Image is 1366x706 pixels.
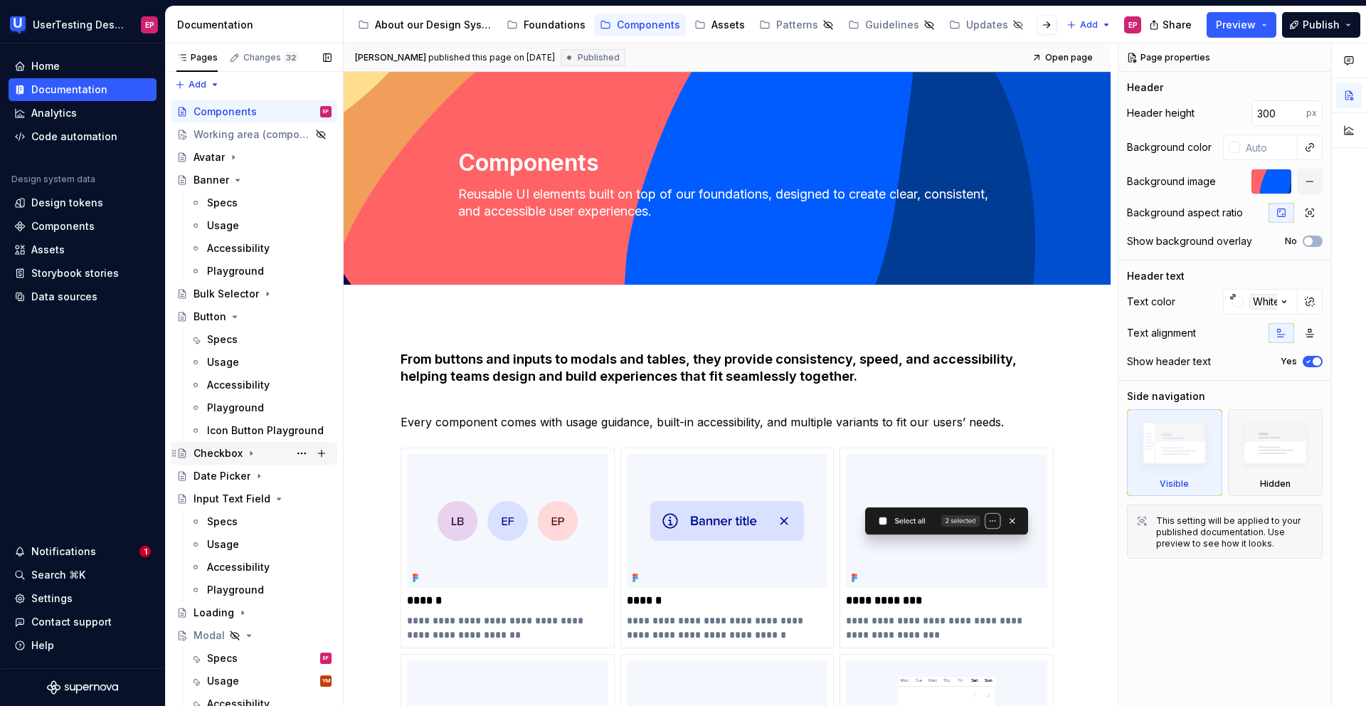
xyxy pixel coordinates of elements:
a: Playground [184,579,337,601]
div: Background aspect ratio [1127,206,1243,220]
div: Show background overlay [1127,234,1252,248]
div: Modal [194,628,225,643]
a: Foundations [501,14,591,36]
a: Patterns [753,14,840,36]
a: Modal [171,624,337,647]
a: Checkbox [171,442,337,465]
button: White [1223,289,1298,315]
div: Playground [207,401,264,415]
textarea: Components [455,146,993,180]
div: Components [617,18,680,32]
h4: From buttons and inputs to modals and tables, they provide consistency, speed, and accessibility,... [401,351,1054,402]
a: Documentation [9,78,157,101]
div: Accessibility [207,560,270,574]
a: Usage [184,351,337,374]
a: Analytics [9,102,157,125]
div: Specs [207,196,238,210]
div: Text color [1127,295,1175,309]
div: EP [1128,19,1138,31]
a: UsageYM [184,670,337,692]
a: Design tokens [9,191,157,214]
img: 3793ffc1-46eb-4d81-aad1-87128e6e4394.png [407,454,608,588]
div: Notifications [31,544,96,559]
div: Home [31,59,60,73]
a: Input Text Field [171,488,337,510]
div: This setting will be applied to your published documentation. Use preview to see how it looks. [1156,515,1313,549]
span: Add [1080,19,1098,31]
div: Accessibility [207,378,270,392]
div: Loading [194,606,234,620]
div: Search ⌘K [31,568,85,582]
span: Publish [1303,18,1340,32]
div: Components [194,105,257,119]
a: Guidelines [842,14,941,36]
input: Auto [1240,135,1298,160]
p: px [1306,107,1317,119]
span: Share [1163,18,1192,32]
button: Help [9,634,157,657]
div: Analytics [31,106,77,120]
div: Header [1127,80,1163,95]
div: Contact support [31,615,112,629]
div: Playground [207,264,264,278]
a: Components [9,215,157,238]
img: 41adf70f-fc1c-4662-8e2d-d2ab9c673b1b.png [10,16,27,33]
label: Yes [1281,356,1297,367]
button: Notifications1 [9,540,157,563]
span: Open page [1045,52,1093,63]
div: Show header text [1127,354,1211,369]
img: ed96c0ca-4300-4439-9b30-10638b8c1428.png [627,454,828,588]
a: Storybook stories [9,262,157,285]
a: Accessibility [184,556,337,579]
a: ComponentsEP [171,100,337,123]
div: Visible [1127,409,1222,496]
a: Specs [184,328,337,351]
div: Usage [207,674,239,688]
a: Usage [184,214,337,237]
div: Usage [207,218,239,233]
a: Playground [184,396,337,419]
div: Date Picker [194,469,250,483]
a: Assets [689,14,751,36]
div: Documentation [177,18,337,32]
div: Playground [207,583,264,597]
div: Specs [207,515,238,529]
button: Contact support [9,611,157,633]
div: Patterns [776,18,818,32]
a: Button [171,305,337,328]
div: Hidden [1260,478,1291,490]
a: Data sources [9,285,157,308]
div: Button [194,310,226,324]
img: 77c60354-6d0f-4266-a254-7be10921e8a6.png [846,454,1047,588]
div: Components [31,219,95,233]
a: Code automation [9,125,157,148]
div: Text alignment [1127,326,1196,340]
a: Loading [171,601,337,624]
div: Foundations [524,18,586,32]
input: Auto [1251,100,1306,126]
div: Page tree [352,11,1059,39]
div: Assets [711,18,745,32]
button: Search ⌘K [9,564,157,586]
div: Header text [1127,269,1185,283]
span: Published [578,52,620,63]
a: Bulk Selector [171,283,337,305]
svg: Supernova Logo [47,680,118,695]
div: Background image [1127,174,1216,189]
div: Usage [207,537,239,552]
div: Specs [207,651,238,665]
div: Accessibility [207,241,270,255]
div: Pages [176,52,218,63]
a: Assets [9,238,157,261]
a: About our Design System [352,14,498,36]
div: Header height [1127,106,1195,120]
a: Settings [9,587,157,610]
div: Avatar [194,150,225,164]
button: UserTesting Design SystemEP [3,9,162,40]
a: Banner [171,169,337,191]
div: published this page on [DATE] [428,52,555,63]
div: EP [323,651,329,665]
div: Side navigation [1127,389,1205,404]
a: Date Picker [171,465,337,488]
